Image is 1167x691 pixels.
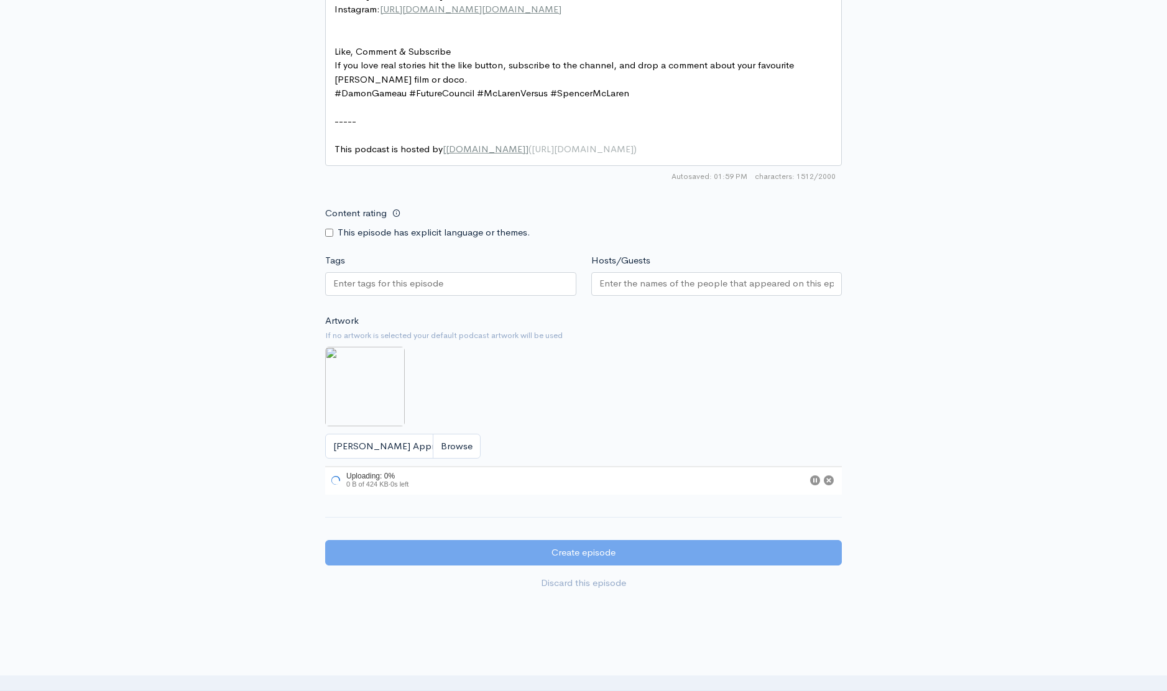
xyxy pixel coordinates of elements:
span: 1512/2000 [755,171,836,182]
label: Hosts/Guests [591,254,650,268]
small: If no artwork is selected your default podcast artwork will be used [325,329,842,342]
span: [ [443,143,446,155]
label: Artwork [325,314,359,328]
span: #DamonGameau #FutureCouncil #McLarenVersus #SpencerMcLaren [334,87,629,99]
span: 0 B of 424 KB · 0s left [346,480,408,488]
label: This episode has explicit language or themes. [338,226,530,240]
span: ] [525,143,528,155]
span: [URL][DOMAIN_NAME][DOMAIN_NAME] [380,3,561,15]
div: Uploading: 0% [346,472,408,480]
span: Autosaved: 01:59 PM [671,171,747,182]
label: Tags [325,254,345,268]
input: Enter tags for this episode [333,277,445,291]
label: Content rating [325,201,387,226]
a: Discard this episode [325,570,842,596]
span: This podcast is hosted by [334,143,637,155]
span: ) [634,143,637,155]
div: Uploading [325,466,411,495]
button: Pause [810,475,820,485]
input: Enter the names of the people that appeared on this episode [599,277,834,291]
button: Cancel [824,475,834,485]
span: ( [528,143,532,155]
span: [URL][DOMAIN_NAME] [532,143,634,155]
span: Like, Comment & Subscribe [334,45,451,57]
span: [DOMAIN_NAME] [446,143,525,155]
input: Create episode [325,540,842,565]
span: If you love real stories hit the like button, subscribe to the channel, and drop a comment about ... [334,59,796,85]
span: ----- [334,115,356,127]
span: Instagram: [334,3,561,15]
